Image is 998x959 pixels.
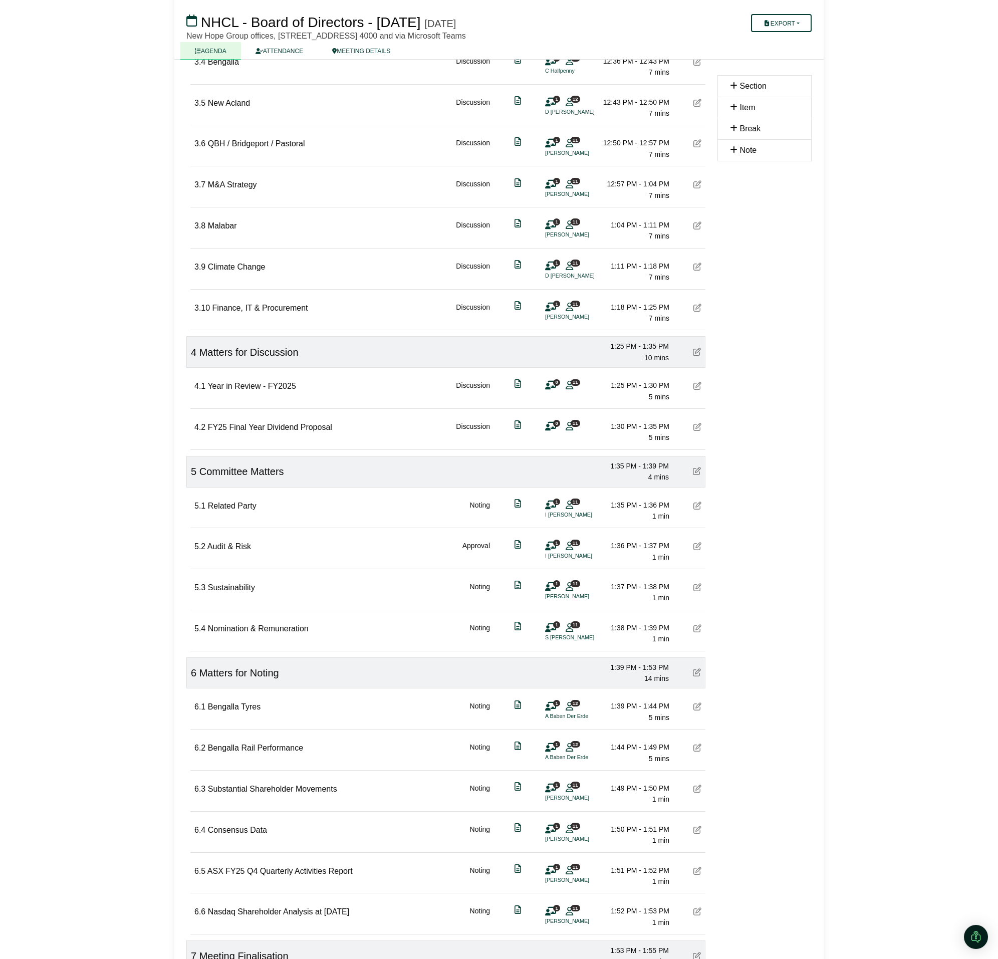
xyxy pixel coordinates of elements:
[964,925,988,949] div: Open Intercom Messenger
[208,583,255,592] span: Sustainability
[599,865,669,876] div: 1:51 PM - 1:52 PM
[545,552,620,560] li: I [PERSON_NAME]
[194,867,205,875] span: 6.5
[194,826,205,834] span: 6.4
[545,230,620,239] li: [PERSON_NAME]
[456,137,490,160] div: Discussion
[599,540,669,551] div: 1:36 PM - 1:37 PM
[599,137,669,148] div: 12:50 PM - 12:57 PM
[739,124,761,133] span: Break
[462,540,490,563] div: Approval
[199,347,299,358] span: Matters for Discussion
[194,502,205,510] span: 5.1
[545,835,620,843] li: [PERSON_NAME]
[553,178,560,184] span: 1
[207,867,353,875] span: ASX FY25 Q4 Quarterly Activities Report
[571,420,580,426] span: 11
[545,876,620,884] li: [PERSON_NAME]
[456,261,490,283] div: Discussion
[456,302,490,324] div: Discussion
[191,667,196,678] span: 6
[191,466,196,477] span: 5
[194,221,205,230] span: 3.8
[194,583,205,592] span: 5.3
[652,594,669,602] span: 1 min
[208,744,303,752] span: Bengalla Rail Performance
[207,382,296,390] span: Year in Review - FY2025
[194,139,205,148] span: 3.6
[649,433,669,441] span: 5 mins
[599,302,669,313] div: 1:18 PM - 1:25 PM
[194,58,205,66] span: 3.4
[571,178,580,184] span: 11
[545,753,620,762] li: A Baben Der Erde
[545,794,620,802] li: [PERSON_NAME]
[208,221,237,230] span: Malabar
[201,15,421,30] span: NHCL - Board of Directors - [DATE]
[553,96,560,102] span: 1
[194,99,205,107] span: 3.5
[649,191,669,199] span: 7 mins
[456,219,490,242] div: Discussion
[599,581,669,592] div: 1:37 PM - 1:38 PM
[194,702,205,711] span: 6.1
[194,624,205,633] span: 5.4
[470,783,490,805] div: Noting
[208,624,309,633] span: Nomination & Remuneration
[649,755,669,763] span: 5 mins
[208,785,337,793] span: Substantial Shareholder Movements
[470,500,490,522] div: Noting
[208,99,251,107] span: New Acland
[470,581,490,604] div: Noting
[599,341,669,352] div: 1:25 PM - 1:35 PM
[571,301,580,307] span: 11
[424,18,456,30] div: [DATE]
[648,473,669,481] span: 4 mins
[194,382,205,390] span: 4.1
[571,137,580,143] span: 11
[545,272,620,280] li: D [PERSON_NAME]
[644,674,669,682] span: 14 mins
[599,783,669,794] div: 1:49 PM - 1:50 PM
[545,313,620,321] li: [PERSON_NAME]
[571,218,580,225] span: 11
[199,667,279,678] span: Matters for Noting
[649,273,669,281] span: 7 mins
[456,97,490,119] div: Discussion
[571,540,580,546] span: 11
[599,622,669,633] div: 1:38 PM - 1:39 PM
[470,742,490,764] div: Noting
[208,423,332,431] span: FY25 Final Year Dividend Proposal
[553,823,560,829] span: 1
[751,14,812,32] button: Export
[456,380,490,402] div: Discussion
[553,540,560,546] span: 1
[208,263,266,271] span: Climate Change
[208,702,261,711] span: Bengalla Tyres
[571,864,580,870] span: 11
[186,32,466,40] span: New Hope Group offices, [STREET_ADDRESS] 4000 and via Microsoft Teams
[545,712,620,721] li: A Baben Der Erde
[571,741,580,748] span: 12
[652,512,669,520] span: 1 min
[571,905,580,911] span: 11
[739,103,755,112] span: Item
[599,97,669,108] div: 12:43 PM - 12:50 PM
[545,592,620,601] li: [PERSON_NAME]
[599,261,669,272] div: 1:11 PM - 1:18 PM
[212,304,308,312] span: Finance, IT & Procurement
[208,139,305,148] span: QBH / Bridgeport / Pastoral
[180,42,241,60] a: AGENDA
[649,68,669,76] span: 7 mins
[545,511,620,519] li: I [PERSON_NAME]
[599,56,669,67] div: 12:36 PM - 12:43 PM
[571,621,580,628] span: 11
[599,380,669,391] div: 1:25 PM - 1:30 PM
[649,150,669,158] span: 7 mins
[599,460,669,471] div: 1:35 PM - 1:39 PM
[553,621,560,628] span: 1
[545,190,620,198] li: [PERSON_NAME]
[571,96,580,102] span: 12
[553,137,560,143] span: 1
[571,260,580,266] span: 11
